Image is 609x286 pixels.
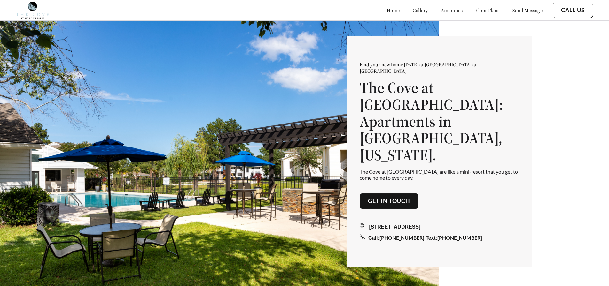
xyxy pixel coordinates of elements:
a: Get in touch [368,198,410,205]
img: cove_at_golden_isles_logo.png [16,2,49,19]
a: send message [512,7,543,13]
a: [PHONE_NUMBER] [379,235,424,241]
button: Get in touch [360,193,418,209]
p: The Cove at [GEOGRAPHIC_DATA] are like a mini-resort that you get to come home to every day. [360,169,519,181]
a: home [387,7,400,13]
a: floor plans [475,7,500,13]
a: [PHONE_NUMBER] [437,235,482,241]
a: amenities [441,7,463,13]
p: Find your new home [DATE] at [GEOGRAPHIC_DATA] at [GEOGRAPHIC_DATA] [360,61,519,74]
h1: The Cove at [GEOGRAPHIC_DATA]: Apartments in [GEOGRAPHIC_DATA], [US_STATE]. [360,79,519,163]
a: gallery [413,7,428,13]
button: Call Us [553,3,593,18]
span: Text: [426,235,437,241]
div: [STREET_ADDRESS] [360,223,519,231]
a: Call Us [561,7,585,14]
span: Call: [368,235,379,241]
